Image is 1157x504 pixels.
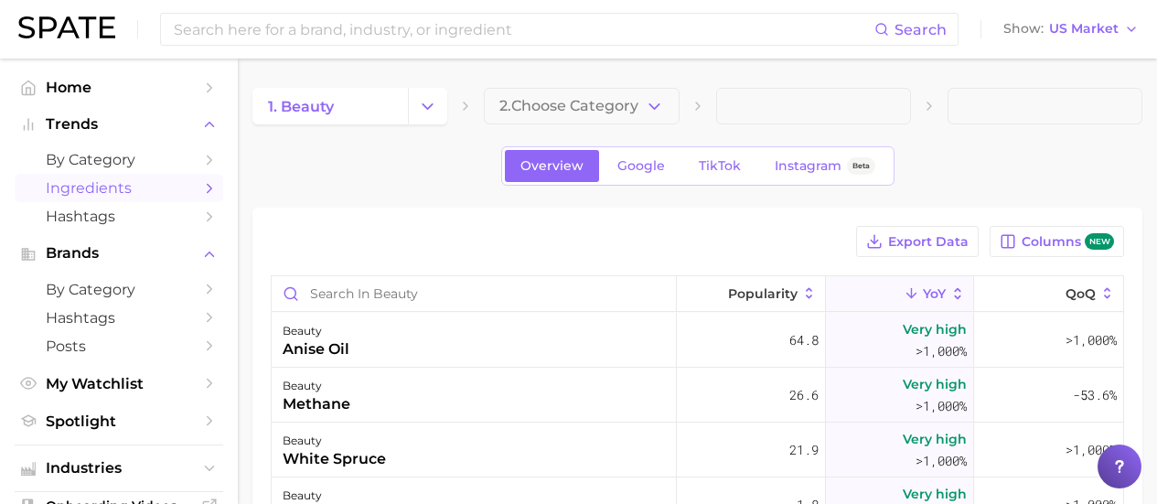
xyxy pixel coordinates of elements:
div: beauty [283,430,386,452]
a: Spotlight [15,407,223,435]
div: beauty [283,320,349,342]
span: My Watchlist [46,375,192,392]
span: 26.6 [789,384,819,406]
button: QoQ [974,276,1123,312]
a: TikTok [683,150,756,182]
a: Hashtags [15,304,223,332]
span: Export Data [888,234,969,250]
button: beautywhite spruce21.9Very high>1,000%>1,000% [272,423,1123,477]
div: beauty [283,375,350,397]
a: 1. beauty [252,88,408,124]
span: 2. Choose Category [499,98,638,114]
span: by Category [46,281,192,298]
a: My Watchlist [15,370,223,398]
span: Columns [1022,233,1114,251]
div: white spruce [283,448,386,470]
span: >1,000% [916,452,967,469]
button: Export Data [856,226,979,257]
span: >1,000% [1066,331,1117,349]
a: by Category [15,145,223,174]
div: anise oil [283,338,349,360]
span: Trends [46,116,192,133]
span: QoQ [1066,286,1096,301]
span: Beta [852,158,870,174]
span: >1,000% [1066,441,1117,458]
span: Hashtags [46,208,192,225]
span: by Category [46,151,192,168]
div: methane [283,393,350,415]
input: Search in beauty [272,276,676,311]
span: Home [46,79,192,96]
button: Change Category [408,88,447,124]
span: Very high [903,428,967,450]
a: InstagramBeta [759,150,891,182]
span: 21.9 [789,439,819,461]
span: Show [1003,24,1044,34]
span: Popularity [728,286,798,301]
span: Industries [46,460,192,477]
span: 64.8 [789,329,819,351]
a: Ingredients [15,174,223,202]
span: Ingredients [46,179,192,197]
span: Google [617,158,665,174]
button: beautyanise oil64.8Very high>1,000%>1,000% [272,313,1123,368]
span: -53.6% [1073,384,1117,406]
button: YoY [826,276,975,312]
button: ShowUS Market [999,17,1143,41]
button: Trends [15,111,223,138]
span: >1,000% [916,397,967,414]
a: by Category [15,275,223,304]
span: YoY [923,286,946,301]
a: Hashtags [15,202,223,231]
span: US Market [1049,24,1119,34]
span: Overview [520,158,584,174]
span: Posts [46,338,192,355]
a: Home [15,73,223,102]
img: SPATE [18,16,115,38]
span: Hashtags [46,309,192,327]
button: beautymethane26.6Very high>1,000%-53.6% [272,368,1123,423]
button: Popularity [677,276,826,312]
span: Search [895,21,947,38]
input: Search here for a brand, industry, or ingredient [172,14,874,45]
span: >1,000% [916,342,967,359]
span: Spotlight [46,413,192,430]
span: Very high [903,373,967,395]
span: Instagram [775,158,841,174]
span: Brands [46,245,192,262]
span: new [1085,233,1114,251]
span: 1. beauty [268,98,334,115]
span: Very high [903,318,967,340]
button: Columnsnew [990,226,1124,257]
span: TikTok [699,158,741,174]
button: Industries [15,455,223,482]
a: Posts [15,332,223,360]
button: 2.Choose Category [484,88,679,124]
a: Google [602,150,680,182]
button: Brands [15,240,223,267]
a: Overview [505,150,599,182]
